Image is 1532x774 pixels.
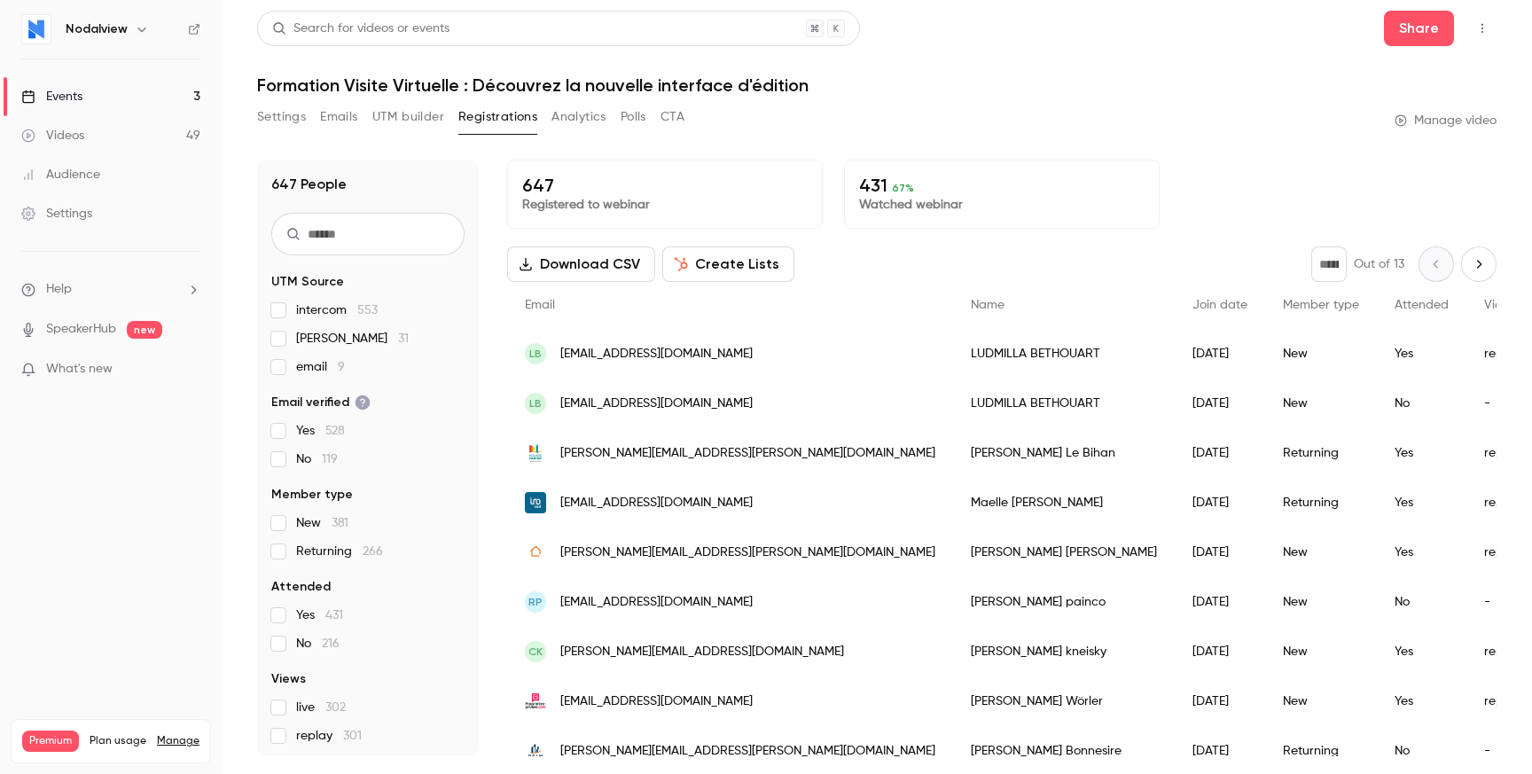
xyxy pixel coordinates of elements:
span: ck [528,644,543,660]
p: 431 [859,175,1145,196]
a: Manage [157,734,199,748]
span: Yes [296,422,345,440]
span: live [296,699,346,716]
span: 31 [398,332,409,345]
div: [DATE] [1175,379,1265,428]
div: New [1265,627,1377,676]
img: safti.fr [525,542,546,563]
span: What's new [46,360,113,379]
span: new [127,321,162,339]
div: [PERSON_NAME] kneisky [953,627,1175,676]
h1: 647 People [271,174,347,195]
span: 216 [322,637,340,650]
div: New [1265,379,1377,428]
button: Emails [320,103,357,131]
span: Email [525,299,555,311]
span: 431 [325,609,343,622]
div: [DATE] [1175,676,1265,726]
div: No [1377,379,1466,428]
span: [EMAIL_ADDRESS][DOMAIN_NAME] [560,345,753,364]
p: Watched webinar [859,196,1145,214]
div: Videos [21,127,84,145]
span: intercom [296,301,378,319]
p: Registered to webinar [522,196,808,214]
span: [PERSON_NAME][EMAIL_ADDRESS][PERSON_NAME][DOMAIN_NAME] [560,742,935,761]
div: Maelle [PERSON_NAME] [953,478,1175,528]
span: [EMAIL_ADDRESS][DOMAIN_NAME] [560,395,753,413]
div: [PERSON_NAME] painco [953,577,1175,627]
span: Help [46,280,72,299]
div: Returning [1265,478,1377,528]
div: Yes [1377,528,1466,577]
button: Create Lists [662,246,794,282]
h6: Nodalview [66,20,128,38]
span: Member type [271,486,353,504]
div: Events [21,88,82,106]
div: New [1265,329,1377,379]
img: reim.immo [525,740,546,762]
span: Plan usage [90,734,146,748]
a: Manage video [1395,112,1497,129]
span: Views [271,670,306,688]
button: Registrations [458,103,537,131]
span: LB [529,395,542,411]
span: No [296,635,340,653]
div: [DATE] [1175,577,1265,627]
span: Attended [271,578,331,596]
button: Polls [621,103,646,131]
span: Attended [1395,299,1449,311]
div: New [1265,676,1377,726]
div: [PERSON_NAME] [PERSON_NAME] [953,528,1175,577]
span: 119 [322,453,338,465]
button: Share [1384,11,1454,46]
span: Views [1484,299,1517,311]
span: [EMAIL_ADDRESS][DOMAIN_NAME] [560,593,753,612]
div: Yes [1377,478,1466,528]
span: Email verified [271,394,371,411]
span: No [296,450,338,468]
div: [DATE] [1175,627,1265,676]
div: Search for videos or events [272,20,449,38]
div: [PERSON_NAME] Wörler [953,676,1175,726]
div: New [1265,577,1377,627]
span: New [296,514,348,532]
a: SpeakerHub [46,320,116,339]
h1: Formation Visite Virtuelle : Découvrez la nouvelle interface d'édition [257,74,1497,96]
div: [DATE] [1175,478,1265,528]
span: 302 [325,701,346,714]
span: Member type [1283,299,1359,311]
span: [PERSON_NAME][EMAIL_ADDRESS][PERSON_NAME][DOMAIN_NAME] [560,543,935,562]
span: email [296,358,345,376]
div: No [1377,577,1466,627]
p: 647 [522,175,808,196]
span: [EMAIL_ADDRESS][DOMAIN_NAME] [560,494,753,512]
span: LB [529,346,542,362]
span: UTM Source [271,273,344,291]
img: Nodalview [22,15,51,43]
div: LUDMILLA BETHOUART [953,379,1175,428]
span: rp [528,594,543,610]
span: 381 [332,517,348,529]
img: iadfrance.fr [525,492,546,513]
button: Download CSV [507,246,655,282]
button: UTM builder [372,103,444,131]
div: [DATE] [1175,428,1265,478]
div: LUDMILLA BETHOUART [953,329,1175,379]
span: Join date [1192,299,1247,311]
div: [DATE] [1175,329,1265,379]
span: [PERSON_NAME][EMAIL_ADDRESS][DOMAIN_NAME] [560,643,844,661]
span: [PERSON_NAME] [296,330,409,348]
div: [DATE] [1175,528,1265,577]
div: Yes [1377,627,1466,676]
div: Returning [1265,428,1377,478]
span: 528 [325,425,345,437]
div: Settings [21,205,92,223]
div: [PERSON_NAME] Le Bihan [953,428,1175,478]
span: [PERSON_NAME][EMAIL_ADDRESS][PERSON_NAME][DOMAIN_NAME] [560,444,935,463]
button: Analytics [551,103,606,131]
div: Audience [21,166,100,184]
span: Name [971,299,1004,311]
div: Yes [1377,428,1466,478]
span: Returning [296,543,383,560]
img: proprietes-privees.com [525,691,546,712]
